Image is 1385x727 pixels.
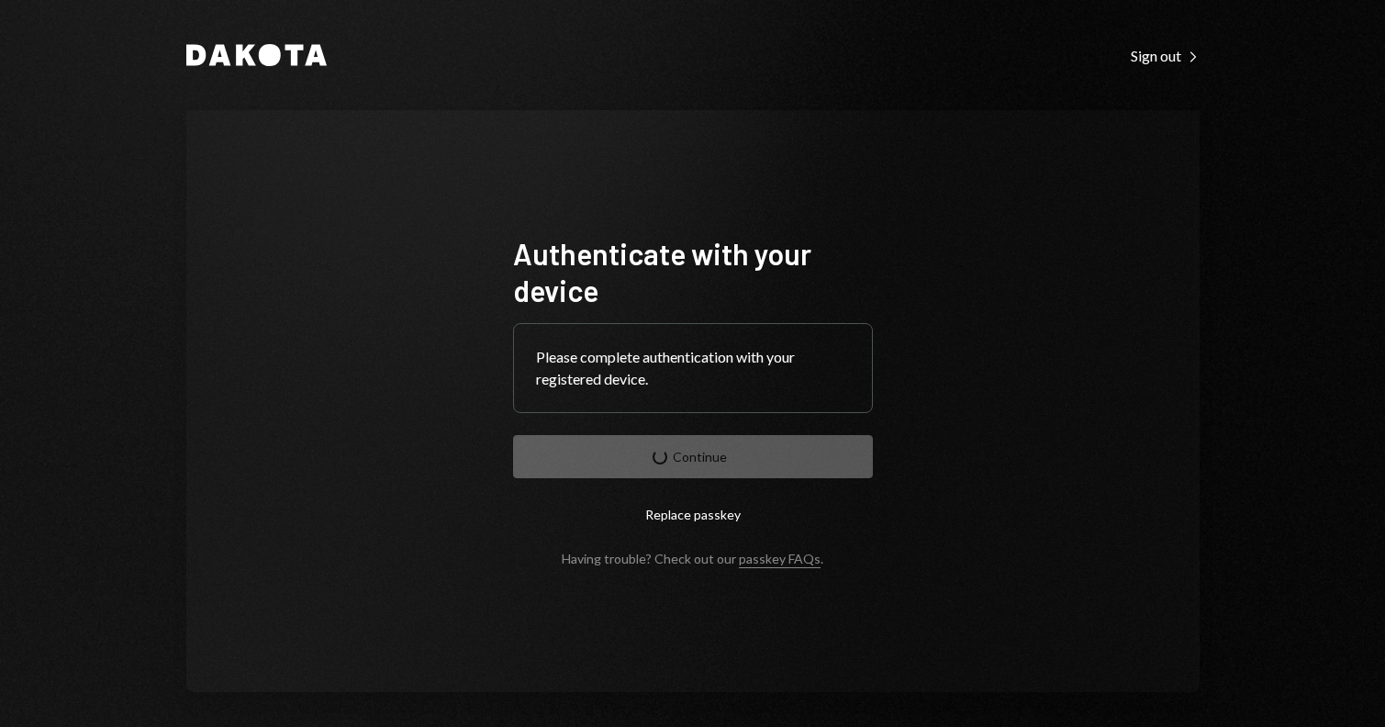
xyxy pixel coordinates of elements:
button: Replace passkey [513,493,873,536]
a: passkey FAQs [739,551,821,568]
div: Having trouble? Check out our . [562,551,823,566]
div: Sign out [1131,47,1200,65]
a: Sign out [1131,45,1200,65]
div: Please complete authentication with your registered device. [536,346,850,390]
h1: Authenticate with your device [513,235,873,308]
